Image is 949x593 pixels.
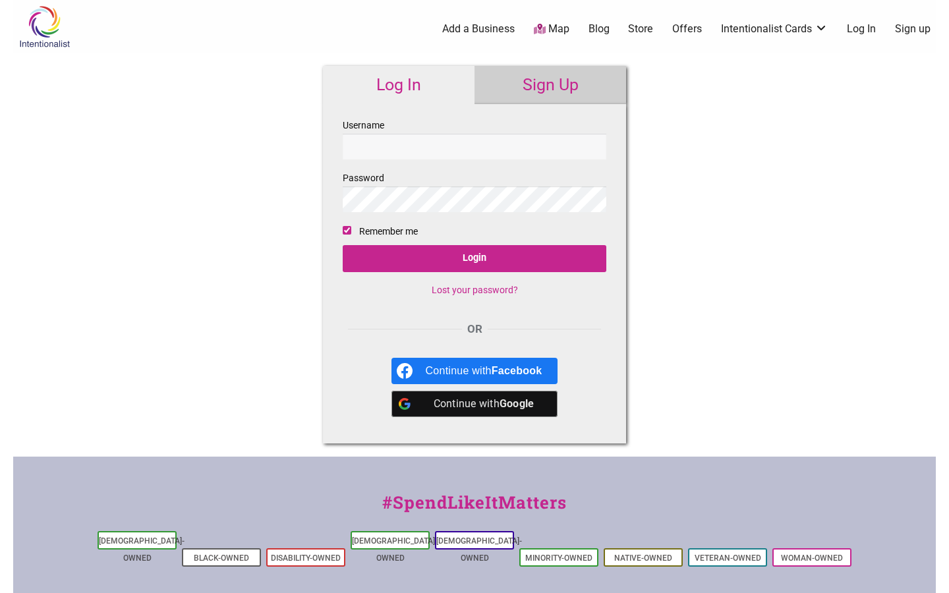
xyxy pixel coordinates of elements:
[672,22,702,36] a: Offers
[391,391,558,417] a: Continue with <b>Google</b>
[534,22,569,37] a: Map
[525,553,592,563] a: Minority-Owned
[352,536,438,563] a: [DEMOGRAPHIC_DATA]-Owned
[589,22,610,36] a: Blog
[99,536,185,563] a: [DEMOGRAPHIC_DATA]-Owned
[721,22,828,36] a: Intentionalist Cards
[895,22,931,36] a: Sign up
[426,391,542,417] div: Continue with
[474,66,626,104] a: Sign Up
[359,223,418,240] label: Remember me
[442,22,515,36] a: Add a Business
[847,22,876,36] a: Log In
[426,358,542,384] div: Continue with
[492,365,542,376] b: Facebook
[695,553,761,563] a: Veteran-Owned
[614,553,672,563] a: Native-Owned
[343,170,606,212] label: Password
[343,245,606,272] input: Login
[323,66,474,104] a: Log In
[781,553,843,563] a: Woman-Owned
[13,490,936,528] div: #SpendLikeItMatters
[500,397,534,410] b: Google
[343,117,606,159] label: Username
[432,285,518,295] a: Lost your password?
[628,22,653,36] a: Store
[271,553,341,563] a: Disability-Owned
[343,321,606,338] div: OR
[13,5,76,48] img: Intentionalist
[436,536,522,563] a: [DEMOGRAPHIC_DATA]-Owned
[194,553,249,563] a: Black-Owned
[343,134,606,159] input: Username
[391,358,558,384] a: Continue with <b>Facebook</b>
[343,186,606,212] input: Password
